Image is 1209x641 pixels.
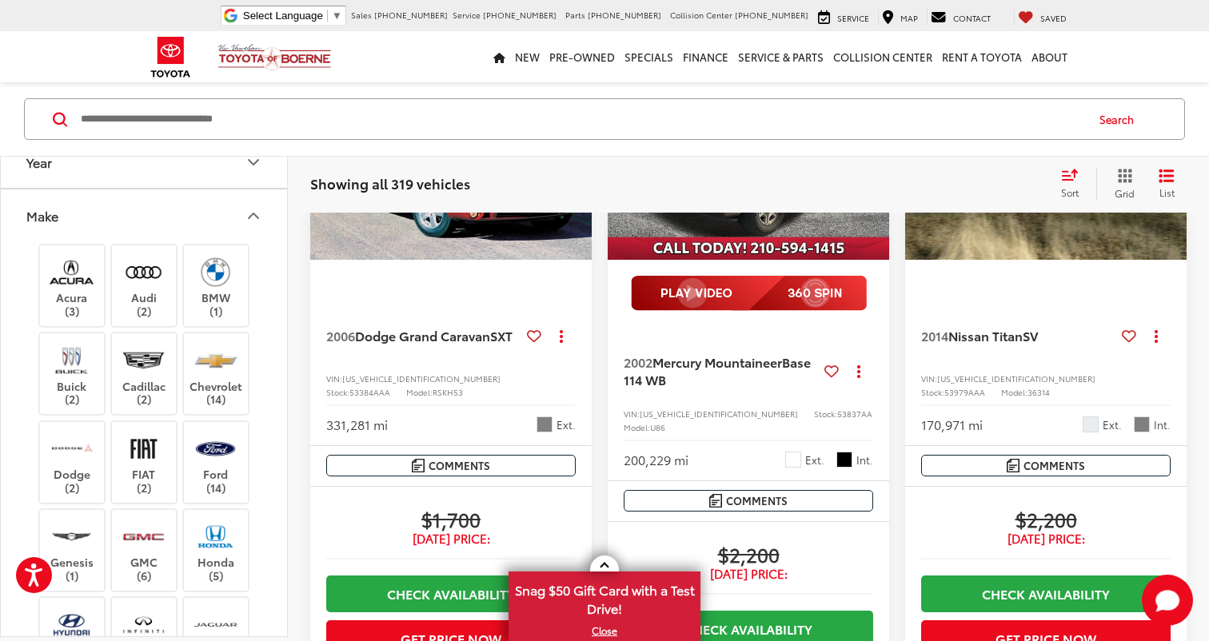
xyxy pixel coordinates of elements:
label: Genesis (1) [40,518,105,583]
span: Comments [429,458,490,473]
label: Audi (2) [112,253,177,318]
span: [DATE] Price: [921,531,1171,547]
label: Cadillac (2) [112,342,177,407]
span: Contact [953,12,991,24]
span: Model: [1001,386,1027,398]
span: 53837AA [837,408,872,420]
div: 200,229 mi [624,451,688,469]
a: Collision Center [828,31,937,82]
a: About [1027,31,1072,82]
span: dropdown dots [1155,329,1158,342]
span: Base 114 WB [624,352,811,388]
label: FIAT (2) [112,430,177,495]
div: Make [26,208,58,223]
button: MakeMake [1,189,289,241]
span: [PHONE_NUMBER] [735,9,808,21]
svg: Start Chat [1142,575,1193,626]
span: Sales [351,9,372,21]
span: [PHONE_NUMBER] [588,9,661,21]
span: dropdown dots [560,329,563,342]
div: 331,281 mi [326,416,388,434]
span: Charcoal [1134,416,1150,432]
button: Actions [1143,321,1171,349]
span: Dodge Grand Caravan [355,326,490,344]
span: ▼ [332,10,342,22]
img: Vic Vaughan Toyota of Boerne in Boerne, TX) [50,253,94,291]
div: Year [26,154,52,169]
label: Buick (2) [40,342,105,407]
a: Contact [927,9,995,25]
span: Ext. [1103,417,1122,432]
a: New [510,31,545,82]
a: Finance [678,31,733,82]
span: List [1159,186,1175,200]
button: List View [1147,169,1187,201]
a: Map [878,9,922,25]
button: Select sort value [1053,169,1096,201]
span: VIN: [326,372,342,384]
button: Comments [624,490,873,512]
button: Comments [921,455,1171,476]
button: Grid View [1096,169,1147,201]
span: [DATE] Price: [624,566,873,582]
span: SV [1023,326,1038,344]
label: Chevrolet (14) [184,342,249,407]
span: 2006 [326,326,355,344]
span: 53979AAA [944,386,985,398]
img: Toyota [141,31,201,83]
span: Oxford White Clearcoat/Mineral Gray Metallic [785,452,801,468]
label: GMC (6) [112,518,177,583]
span: Nissan Titan [948,326,1023,344]
span: VIN: [921,372,937,384]
span: Ext. [557,417,576,432]
label: Honda (5) [184,518,249,583]
div: 170,971 mi [921,416,983,434]
span: 2014 [921,326,948,344]
img: Comments [1007,459,1019,472]
a: 2002Mercury MountaineerBase 114 WB [624,353,818,389]
img: Vic Vaughan Toyota of Boerne in Boerne, TX) [50,430,94,468]
span: Saved [1040,12,1067,24]
span: U86 [650,421,665,433]
img: Vic Vaughan Toyota of Boerne in Boerne, TX) [122,430,166,468]
a: Check Availability [326,575,576,611]
img: Vic Vaughan Toyota of Boerne in Boerne, TX) [194,430,237,468]
span: $2,200 [624,542,873,566]
a: Pre-Owned [545,31,620,82]
span: 53384AAA [349,386,390,398]
span: $1,700 [326,507,576,531]
img: Vic Vaughan Toyota of Boerne in Boerne, TX) [50,342,94,380]
img: Vic Vaughan Toyota of Boerne in Boerne, TX) [194,518,237,555]
span: Map [900,12,918,24]
span: [DATE] Price: [326,531,576,547]
span: Brilliant Black Crystal Pearlcoat [537,416,553,432]
span: Int. [1154,417,1171,432]
span: ​ [327,10,328,22]
span: Service [837,12,869,24]
span: Collision Center [670,9,732,21]
span: Snag $50 Gift Card with a Test Drive! [510,573,699,622]
button: YearYear [1,136,289,188]
label: BMW (1) [184,253,249,318]
a: 2014Nissan TitanSV [921,327,1115,344]
span: RSKH53 [433,386,463,398]
span: [PHONE_NUMBER] [483,9,557,21]
span: Model: [624,421,650,433]
button: Actions [845,356,873,384]
a: 2006Dodge Grand CaravanSXT [326,327,521,344]
span: Sort [1061,186,1079,200]
div: Make [244,206,263,225]
a: Service & Parts: Opens in a new tab [733,31,828,82]
button: Toggle Chat Window [1142,575,1193,626]
div: Year [244,153,263,172]
span: VIN: [624,408,640,420]
img: Vic Vaughan Toyota of Boerne in Boerne, TX) [122,342,166,380]
label: Dodge (2) [40,430,105,495]
span: 2002 [624,352,652,371]
span: [US_VEHICLE_IDENTIFICATION_NUMBER] [640,408,798,420]
img: Vic Vaughan Toyota of Boerne in Boerne, TX) [122,518,166,555]
img: Vic Vaughan Toyota of Boerne in Boerne, TX) [194,253,237,291]
button: Comments [326,455,576,476]
span: Stock: [921,386,944,398]
span: [PHONE_NUMBER] [374,9,448,21]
